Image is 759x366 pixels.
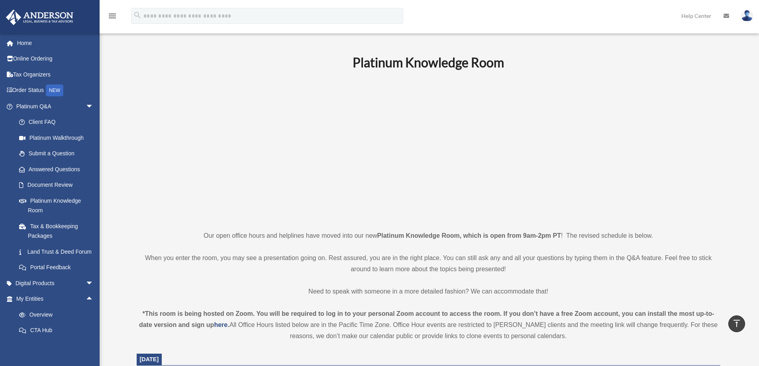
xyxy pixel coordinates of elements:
[4,10,76,25] img: Anderson Advisors Platinum Portal
[11,114,106,130] a: Client FAQ
[309,81,548,215] iframe: 231110_Toby_KnowledgeRoom
[108,11,117,21] i: menu
[11,244,106,260] a: Land Trust & Deed Forum
[137,286,720,297] p: Need to speak with someone in a more detailed fashion? We can accommodate that!
[46,84,63,96] div: NEW
[133,11,142,20] i: search
[11,218,106,244] a: Tax & Bookkeeping Packages
[11,146,106,162] a: Submit a Question
[108,14,117,21] a: menu
[6,275,106,291] a: Digital Productsarrow_drop_down
[11,193,102,218] a: Platinum Knowledge Room
[137,252,720,275] p: When you enter the room, you may see a presentation going on. Rest assured, you are in the right ...
[86,98,102,115] span: arrow_drop_down
[86,275,102,292] span: arrow_drop_down
[137,308,720,342] div: All Office Hours listed below are in the Pacific Time Zone. Office Hour events are restricted to ...
[6,291,106,307] a: My Entitiesarrow_drop_up
[11,307,106,323] a: Overview
[6,82,106,99] a: Order StatusNEW
[140,356,159,362] span: [DATE]
[732,319,741,328] i: vertical_align_top
[11,161,106,177] a: Answered Questions
[11,130,106,146] a: Platinum Walkthrough
[11,260,106,276] a: Portal Feedback
[6,98,106,114] a: Platinum Q&Aarrow_drop_down
[11,338,106,354] a: Entity Change Request
[6,51,106,67] a: Online Ordering
[139,310,714,328] strong: *This room is being hosted on Zoom. You will be required to log in to your personal Zoom account ...
[353,55,504,70] b: Platinum Knowledge Room
[6,67,106,82] a: Tax Organizers
[741,10,753,22] img: User Pic
[11,177,106,193] a: Document Review
[214,321,228,328] a: here
[377,232,561,239] strong: Platinum Knowledge Room, which is open from 9am-2pm PT
[137,230,720,241] p: Our open office hours and helplines have moved into our new ! The revised schedule is below.
[6,35,106,51] a: Home
[86,291,102,307] span: arrow_drop_up
[228,321,229,328] strong: .
[728,315,745,332] a: vertical_align_top
[11,323,106,339] a: CTA Hub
